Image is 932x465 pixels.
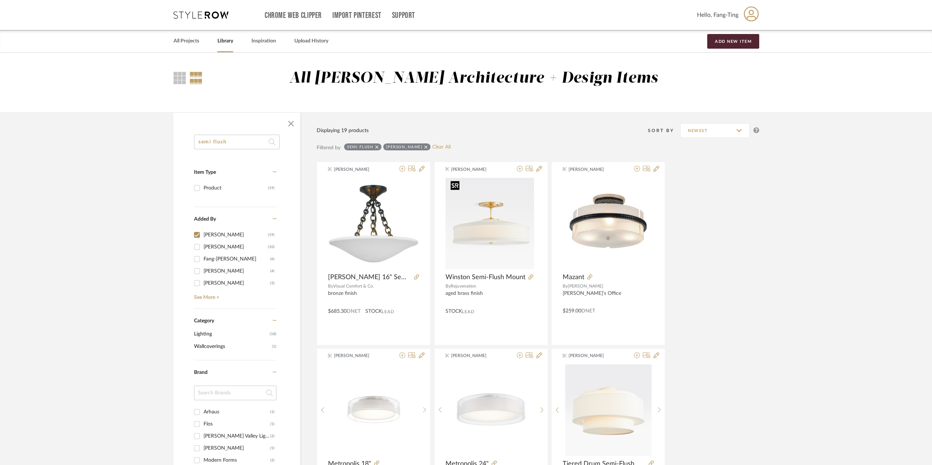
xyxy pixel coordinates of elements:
span: Lead [382,309,394,314]
div: (4) [270,265,275,277]
span: By [563,284,568,288]
img: Metropolis 24" [446,365,536,455]
a: Support [392,12,415,19]
span: Category [194,318,214,324]
span: DNET [581,308,595,314]
span: Brand [194,370,208,375]
div: (1) [270,406,275,418]
div: bronze finish [328,290,419,303]
div: [PERSON_NAME] [386,145,423,149]
img: Mazant [563,178,654,269]
img: Tiered Drum Semi-Flush Mount [565,364,652,456]
span: Added By [194,217,216,222]
span: By [446,284,451,288]
a: Clear All [432,144,451,150]
a: Inspiration [251,36,276,46]
span: [PERSON_NAME] 16" Semi Flush [328,273,411,281]
div: All [PERSON_NAME] Architecture + Design Items [289,69,658,88]
img: Winston Semi-Flush Mount [448,178,534,269]
div: Filtered by [317,144,340,152]
span: (1) [272,341,276,352]
div: (19) [268,229,275,241]
div: (19) [268,182,275,194]
div: aged brass finish [446,290,537,303]
span: [PERSON_NAME] [451,166,497,173]
button: Add New Item [707,34,759,49]
span: DNET [347,309,361,314]
span: [PERSON_NAME] [334,166,380,173]
div: (3) [270,277,275,289]
input: Search Brands [194,386,276,400]
div: Fang-[PERSON_NAME] [204,253,270,265]
span: $685.30 [328,309,347,314]
div: Arhaus [204,406,270,418]
span: By [328,284,333,288]
a: Upload History [294,36,328,46]
span: [PERSON_NAME] [568,166,615,173]
span: STOCK [446,308,462,315]
span: Lighting [194,328,268,340]
span: Lead [462,309,474,314]
span: Mazant [563,273,584,281]
span: Wallcoverings [194,340,270,353]
span: (18) [270,328,276,340]
div: [PERSON_NAME] [204,229,268,241]
div: [PERSON_NAME]'s Office [563,290,654,303]
span: $259.00 [563,308,581,314]
div: Displaying 19 products [317,127,369,135]
div: semi flush [347,145,373,149]
a: All Projects [174,36,199,46]
div: [PERSON_NAME] [204,442,270,454]
div: (1) [270,418,275,430]
span: STOCK [365,308,382,315]
div: Product [204,182,268,194]
span: [PERSON_NAME] [451,352,497,359]
span: [PERSON_NAME] [334,352,380,359]
div: (1) [270,442,275,454]
div: [PERSON_NAME] [204,241,268,253]
div: Sort By [648,127,680,134]
div: [PERSON_NAME] [204,277,270,289]
span: Rejuvenation [451,284,476,288]
div: (6) [270,253,275,265]
span: Visual Comfort & Co. [333,284,374,288]
button: Close [284,116,298,131]
a: Chrome Web Clipper [265,12,322,19]
span: [PERSON_NAME] [568,352,615,359]
span: [PERSON_NAME] [568,284,603,288]
a: Import Pinterest [332,12,381,19]
span: Hello, Fang-Ting [697,11,738,19]
img: Metropolis 18" [328,365,419,455]
span: Item Type [194,170,216,175]
img: Mollino 16" Semi Flush [328,178,419,269]
input: Search within 19 results [194,135,280,149]
a: Library [217,36,233,46]
div: [PERSON_NAME] [204,265,270,277]
div: Flos [204,418,270,430]
div: (10) [268,241,275,253]
div: (2) [270,430,275,442]
a: See More + [192,289,276,301]
div: [PERSON_NAME] Valley Lighting [204,430,270,442]
span: Winston Semi-Flush Mount [446,273,525,281]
